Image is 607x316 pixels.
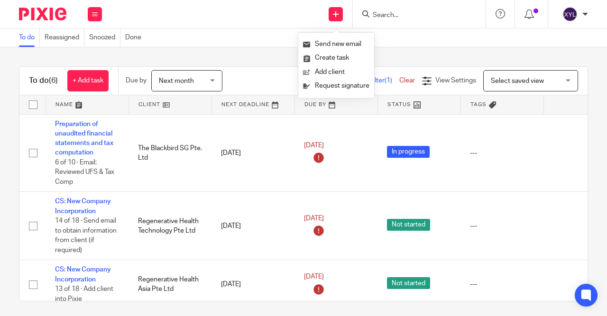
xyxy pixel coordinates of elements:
span: Next month [159,78,194,84]
a: Create task [303,51,369,65]
a: CS: New Company Incorporation [55,198,111,214]
td: [DATE] [212,192,294,260]
span: Tags [470,102,487,107]
span: [DATE] [304,215,324,222]
p: Due by [126,76,147,85]
td: [DATE] [212,260,294,309]
a: + Add task [67,70,109,91]
td: [DATE] [212,114,294,192]
a: Add client [303,65,369,79]
a: Clear [399,77,415,84]
a: Snoozed [89,28,120,47]
span: [DATE] [304,273,324,280]
img: svg%3E [562,7,578,22]
span: Select saved view [491,78,544,84]
span: View Settings [435,77,476,84]
span: 13 of 18 · Add client into Pixie [55,286,113,302]
span: Not started [387,219,430,231]
span: 6 of 10 · Email: Reviewed UFS & Tax Comp [55,159,114,185]
input: Search [372,11,457,20]
div: --- [470,221,534,231]
div: --- [470,280,534,289]
span: (1) [385,77,392,84]
span: Filter [369,77,399,84]
a: Send new email [303,37,369,51]
a: CS: New Company Incorporation [55,266,111,282]
span: In progress [387,146,430,158]
td: Regenerative Health Asia Pte Ltd [129,260,212,309]
a: Reassigned [45,28,84,47]
td: The Blackbird SG Pte. Ltd [129,114,212,192]
span: [DATE] [304,142,324,149]
span: (6) [49,77,58,84]
a: Preparation of unaudited financial statements and tax computation [55,121,113,156]
img: Pixie [19,8,66,20]
a: To do [19,28,40,47]
span: 14 of 18 · Send email to obtain information from client (if required) [55,217,117,253]
a: Request signature [303,79,369,93]
span: Not started [387,277,430,289]
td: Regenerative Health Technology Pte Ltd [129,192,212,260]
div: --- [470,148,534,158]
a: Done [125,28,146,47]
h1: To do [29,76,58,86]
